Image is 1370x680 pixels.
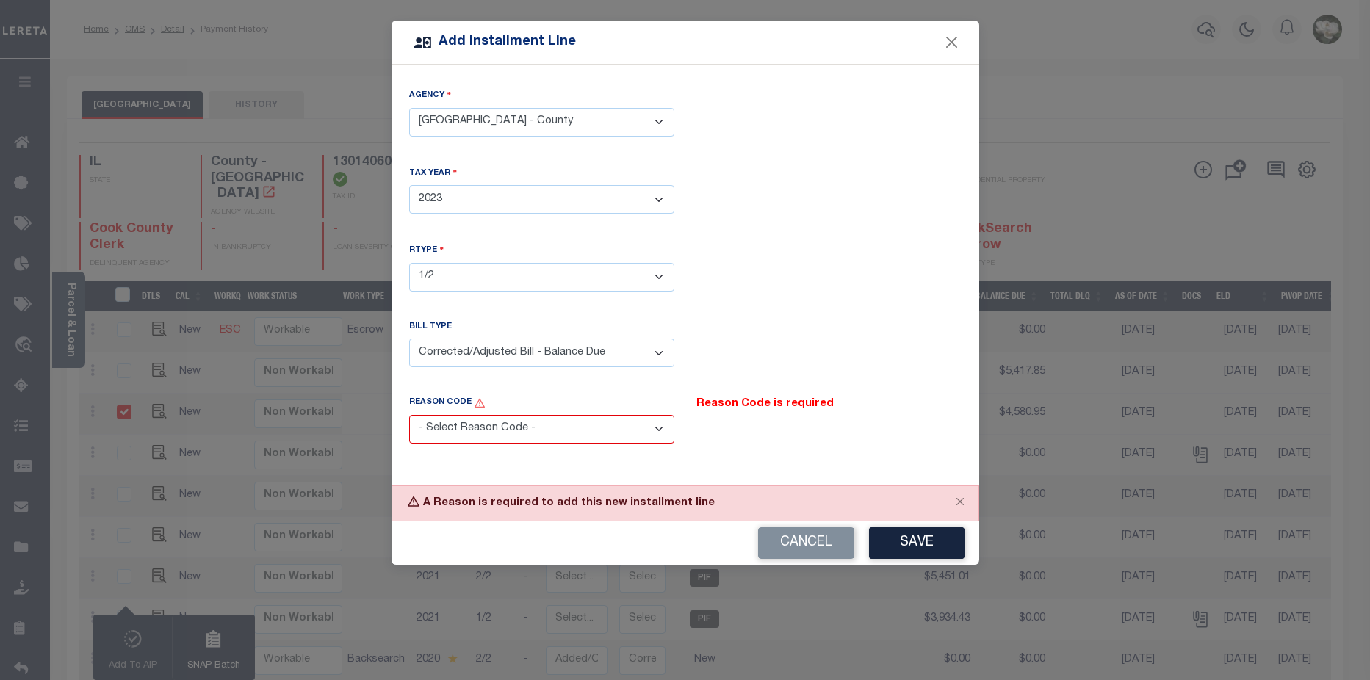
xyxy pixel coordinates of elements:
[474,398,486,406] span: A Reason is required to add this new installment line
[409,166,458,180] label: Tax Year
[696,397,962,413] div: Reason Code is required
[869,527,965,559] button: Save
[409,397,486,409] label: Reason Code
[758,527,854,559] button: Cancel
[409,243,444,257] label: RType
[409,88,452,102] label: Agency
[942,486,978,518] button: Close
[392,485,979,521] div: A Reason is required to add this new installment line
[409,321,452,333] label: Bill Type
